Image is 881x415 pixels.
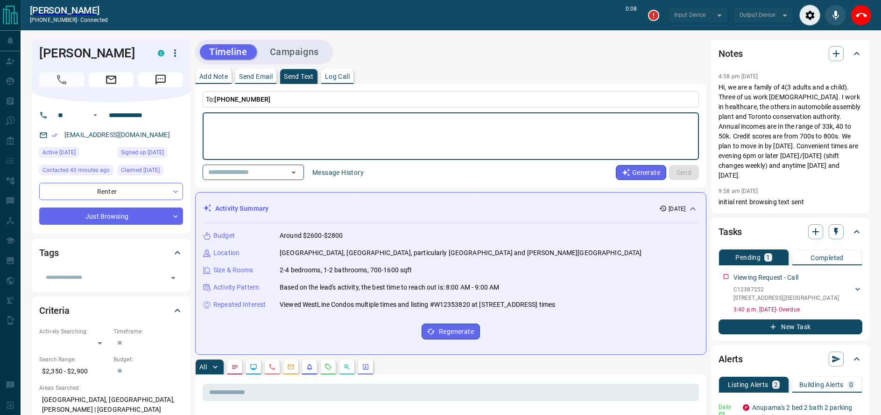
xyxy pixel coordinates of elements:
[121,166,160,175] span: Claimed [DATE]
[280,231,343,241] p: Around $2600-$2800
[669,205,685,213] p: [DATE]
[199,73,228,80] p: Add Note
[362,363,369,371] svg: Agent Actions
[733,305,862,314] p: 3:40 p.m. [DATE] - Overdue
[138,72,183,87] span: Message
[261,44,328,60] button: Campaigns
[158,50,164,56] div: condos.ca
[213,248,240,258] p: Location
[849,381,853,388] p: 0
[199,364,207,370] p: All
[39,364,109,379] p: $2,350 - $2,900
[39,355,109,364] p: Search Range:
[799,5,820,26] div: Audio Settings
[306,363,313,371] svg: Listing Alerts
[811,255,844,261] p: Completed
[719,188,758,194] p: 9:58 am [DATE]
[39,207,183,225] div: Just Browsing
[214,96,270,103] span: [PHONE_NUMBER]
[203,200,698,217] div: Activity Summary[DATE]
[626,5,637,26] p: 0:08
[90,110,101,121] button: Open
[719,46,743,61] h2: Notes
[733,273,798,283] p: Viewing Request - Call
[719,197,862,207] p: initial rent browsing text sent
[851,5,872,26] div: End Call
[287,363,295,371] svg: Emails
[733,284,862,304] div: C12387252[STREET_ADDRESS],[GEOGRAPHIC_DATA]
[239,73,273,80] p: Send Email
[30,16,108,24] p: [PHONE_NUMBER] -
[118,165,183,178] div: Wed Sep 03 2025
[39,245,58,260] h2: Tags
[284,73,314,80] p: Send Text
[118,147,183,160] div: Wed Sep 03 2025
[39,299,183,322] div: Criteria
[719,348,862,370] div: Alerts
[213,300,266,310] p: Repeated Interest
[733,285,839,294] p: C12387252
[51,132,58,138] svg: Email Verified
[39,46,144,61] h1: [PERSON_NAME]
[774,381,778,388] p: 2
[280,265,412,275] p: 2-4 bedrooms, 1-2 bathrooms, 700-1600 sqft
[719,42,862,65] div: Notes
[39,384,183,392] p: Areas Searched:
[231,363,239,371] svg: Notes
[719,319,862,334] button: New Task
[719,221,862,243] div: Tasks
[215,204,268,214] p: Activity Summary
[735,254,761,261] p: Pending
[64,131,170,138] a: [EMAIL_ADDRESS][DOMAIN_NAME]
[616,165,666,180] button: Generate
[39,165,113,178] div: Sat Sep 13 2025
[42,148,76,157] span: Active [DATE]
[422,324,480,339] button: Regenerate
[799,381,844,388] p: Building Alerts
[307,165,369,180] button: Message History
[113,327,183,336] p: Timeframe:
[287,166,300,179] button: Open
[39,242,183,264] div: Tags
[719,352,743,367] h2: Alerts
[324,363,332,371] svg: Requests
[121,148,164,157] span: Signed up [DATE]
[167,271,180,284] button: Open
[280,283,499,292] p: Based on the lead's activity, the best time to reach out is: 8:00 AM - 9:00 AM
[733,294,839,302] p: [STREET_ADDRESS] , [GEOGRAPHIC_DATA]
[213,231,235,241] p: Budget
[719,403,737,411] p: Daily
[200,44,257,60] button: Timeline
[719,224,742,239] h2: Tasks
[280,248,642,258] p: [GEOGRAPHIC_DATA], [GEOGRAPHIC_DATA], particularly [GEOGRAPHIC_DATA] and [PERSON_NAME][GEOGRAPHIC...
[39,147,113,160] div: Mon Sep 08 2025
[39,327,109,336] p: Actively Searching:
[280,300,555,310] p: Viewed WestLine Condos multiple times and listing #W12353820 at [STREET_ADDRESS] times
[268,363,276,371] svg: Calls
[39,72,84,87] span: Call
[213,265,254,275] p: Size & Rooms
[728,381,768,388] p: Listing Alerts
[39,303,70,318] h2: Criteria
[719,83,862,180] p: Hi, we are a family of 4(3 adults and a child). Three of us work [DEMOGRAPHIC_DATA]. I work in he...
[825,5,846,26] div: Mute
[250,363,257,371] svg: Lead Browsing Activity
[743,404,749,411] div: property.ca
[719,73,758,80] p: 4:58 pm [DATE]
[42,166,110,175] span: Contacted 43 minutes ago
[203,91,699,108] p: To:
[213,283,259,292] p: Activity Pattern
[325,73,350,80] p: Log Call
[343,363,351,371] svg: Opportunities
[30,5,108,16] a: [PERSON_NAME]
[113,355,183,364] p: Budget:
[766,254,770,261] p: 1
[39,183,183,200] div: Renter
[80,17,108,23] span: connected
[89,72,134,87] span: Email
